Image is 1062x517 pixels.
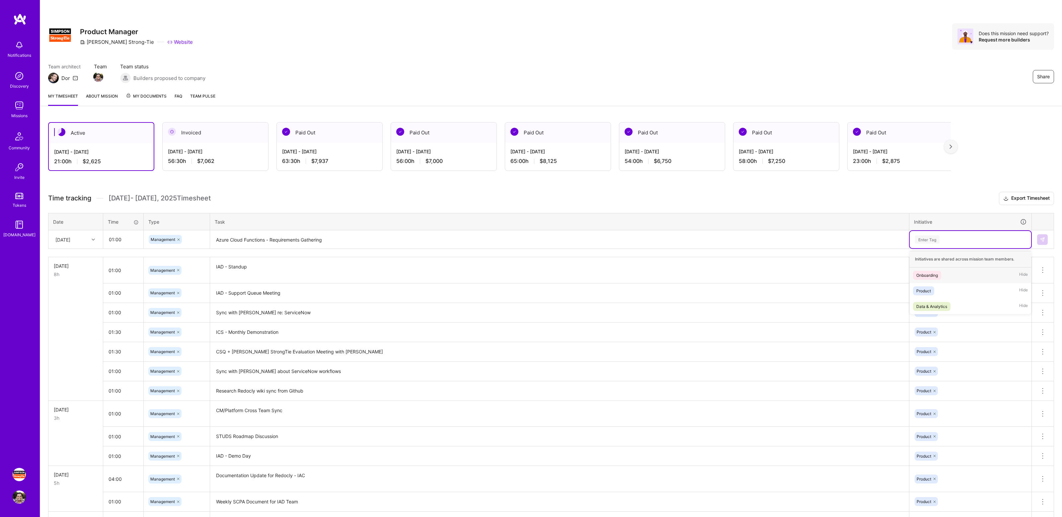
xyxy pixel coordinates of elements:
div: 3h [54,414,98,421]
input: HH:MM [103,362,143,380]
div: [DATE] - [DATE] [396,148,491,155]
div: Missions [11,112,28,119]
div: 54:00 h [625,158,720,165]
span: [DATE] - [DATE] , 2025 Timesheet [109,194,211,202]
input: HH:MM [103,304,143,321]
span: Management [150,434,175,439]
div: 8h [54,271,98,278]
button: Export Timesheet [999,192,1054,205]
a: FAQ [175,93,182,106]
div: Paid Out [733,122,839,143]
div: Community [9,144,30,151]
span: $7,250 [768,158,785,165]
a: User Avatar [11,490,28,504]
i: icon Mail [73,75,78,81]
img: logo [13,13,27,25]
div: Data & Analytics [916,303,947,310]
img: Paid Out [282,128,290,136]
div: Enter Tag [915,234,940,245]
span: Management [150,411,175,416]
a: Website [167,38,193,45]
span: Management [150,268,175,273]
textarea: CM/Platform Cross Team Sync [211,402,908,426]
img: guide book [13,218,26,231]
span: Team [94,63,107,70]
img: Community [11,128,27,144]
div: 65:00 h [510,158,605,165]
div: [DATE] - [DATE] [168,148,263,155]
div: [DATE] - [DATE] [853,148,948,155]
textarea: STUDS Roadmap Discussion [211,427,908,446]
div: [DATE] - [DATE] [510,148,605,155]
textarea: Weekly SCPA Document for IAD Team [211,493,908,511]
textarea: CSQ + [PERSON_NAME] StrongTie Evaluation Meeting with [PERSON_NAME] [211,343,908,361]
textarea: IAD - Support Queue Meeting [211,284,908,302]
img: tokens [15,193,23,199]
span: Management [150,349,175,354]
div: [PERSON_NAME] Strong-Tie [80,38,154,45]
a: About Mission [86,93,118,106]
img: teamwork [13,99,26,112]
textarea: ICS - Monthly Demonstration [211,323,908,341]
span: Product [917,477,931,481]
textarea: IAD - Standup [211,258,908,283]
div: 56:00 h [396,158,491,165]
a: Simpson Strong-Tie: Product Manager [11,468,28,481]
textarea: Research Redocly wiki sync from Github [211,382,908,400]
img: Simpson Strong-Tie: Product Manager [13,468,26,481]
input: HH:MM [103,343,143,360]
input: HH:MM [103,323,143,341]
span: Product [917,388,931,393]
span: My Documents [126,93,167,100]
img: Team Architect [48,73,59,83]
div: [DATE] [54,406,98,413]
span: Team Pulse [190,94,215,99]
div: Onboarding [916,272,938,279]
input: HH:MM [103,405,143,422]
div: Initiative [914,218,1027,226]
a: My timesheet [48,93,78,106]
span: Product [917,499,931,504]
img: Submit [1040,237,1045,242]
span: $7,937 [311,158,328,165]
span: Management [150,310,175,315]
input: HH:MM [103,493,143,510]
img: User Avatar [13,490,26,504]
div: [DATE] - [DATE] [282,148,377,155]
div: Paid Out [391,122,496,143]
div: 23:00 h [853,158,948,165]
div: [DATE] - [DATE] [625,148,720,155]
img: Invoiced [168,128,176,136]
span: Builders proposed to company [133,75,205,82]
div: [DATE] - [DATE] [54,148,148,155]
div: 58:00 h [739,158,834,165]
i: icon Download [1003,195,1009,202]
span: Hide [1019,271,1028,280]
a: My Documents [126,93,167,106]
span: Hide [1019,286,1028,295]
img: Paid Out [510,128,518,136]
textarea: Sync with [PERSON_NAME] re: ServiceNow [211,304,908,322]
div: [DOMAIN_NAME] [3,231,36,238]
div: Paid Out [619,122,725,143]
span: Management [150,290,175,295]
div: Notifications [8,52,31,59]
div: Does this mission need support? [979,30,1049,37]
img: Company Logo [48,23,72,47]
div: Initiatives are shared across mission team members. [910,251,1031,267]
img: Paid Out [396,128,404,136]
img: Paid Out [739,128,747,136]
span: Management [151,237,175,242]
span: Time tracking [48,194,91,202]
img: Paid Out [853,128,861,136]
span: $7,062 [197,158,214,165]
i: icon Chevron [92,238,95,241]
span: Management [150,454,175,459]
span: Product [917,369,931,374]
i: icon CompanyGray [80,39,85,45]
th: Task [210,213,909,230]
div: 5h [54,480,98,486]
span: Management [150,369,175,374]
img: discovery [13,69,26,83]
img: Active [57,128,65,136]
